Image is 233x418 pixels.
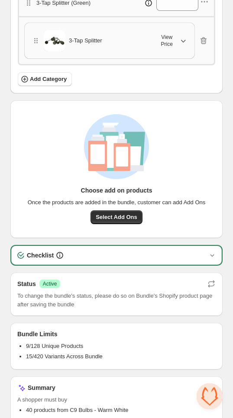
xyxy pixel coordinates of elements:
[28,383,55,392] h3: Summary
[18,72,72,86] button: Add Category
[30,75,67,84] span: Add Category
[28,198,206,207] span: Once the products are added in the bundle, customer can add Add Ons
[27,251,54,260] h3: Checklist
[17,330,58,338] h3: Bundle Limits
[43,280,57,287] span: Active
[197,383,223,409] a: Open chat
[81,186,152,195] h3: Choose add on products
[26,353,103,360] span: 15/420 Variants Across Bundle
[26,406,216,415] li: 40 products from C9 Bulbs - Warm White
[44,30,65,51] img: 3-Tap Splitter
[17,395,216,404] span: A shopper must buy
[91,210,142,224] button: Select Add Ons
[26,343,83,349] span: 9/128 Unique Products
[17,292,216,309] span: To change the bundle's status, please do so on Bundle's Shopify product page after saving the bundle
[69,36,102,45] span: 3-Tap Splitter
[96,213,137,222] span: Select Add Ons
[155,34,179,48] span: View Price
[17,280,36,288] h3: Status
[149,31,193,50] button: View Price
